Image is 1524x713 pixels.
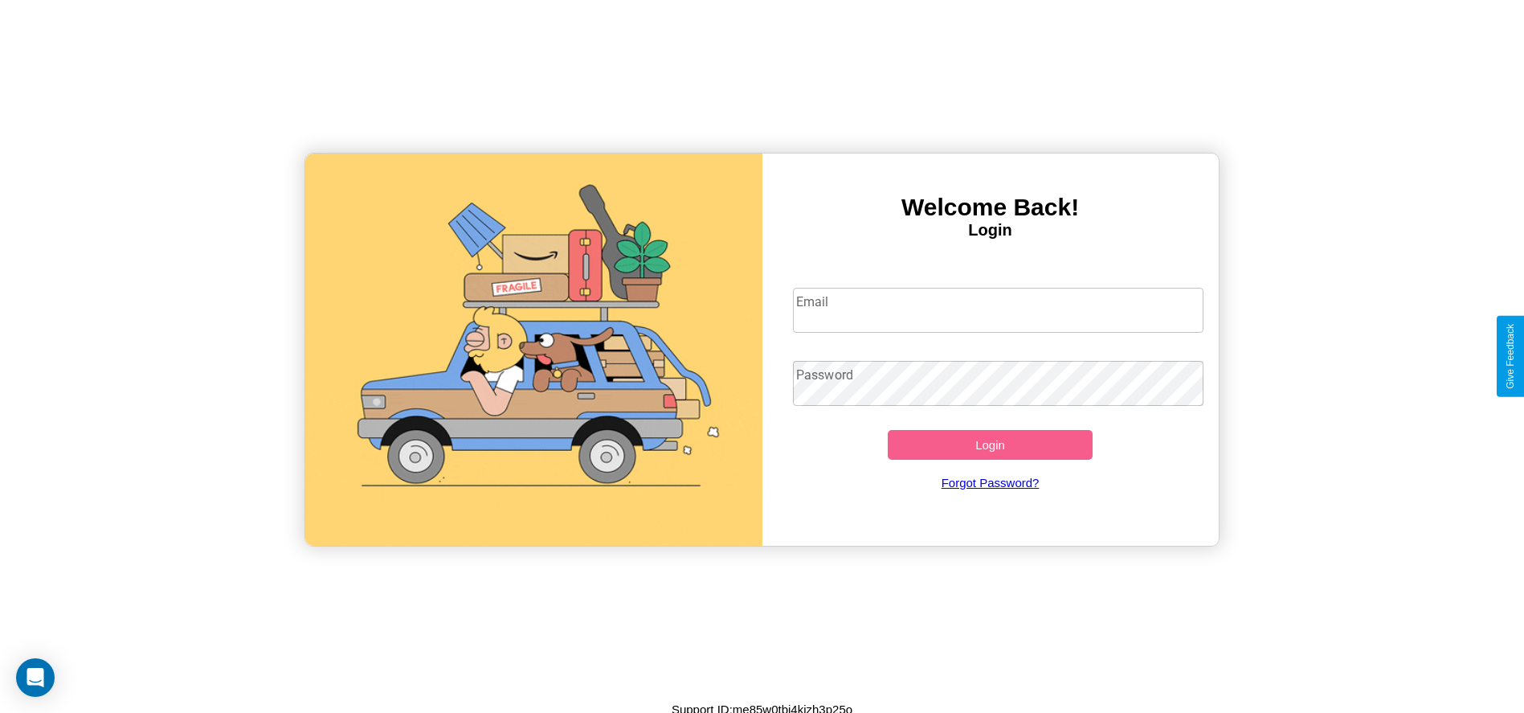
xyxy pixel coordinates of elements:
img: gif [305,154,762,546]
a: Forgot Password? [785,460,1195,506]
h4: Login [762,221,1219,240]
div: Open Intercom Messenger [16,658,55,697]
div: Give Feedback [1505,324,1516,389]
button: Login [888,430,1093,460]
h3: Welcome Back! [762,194,1219,221]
